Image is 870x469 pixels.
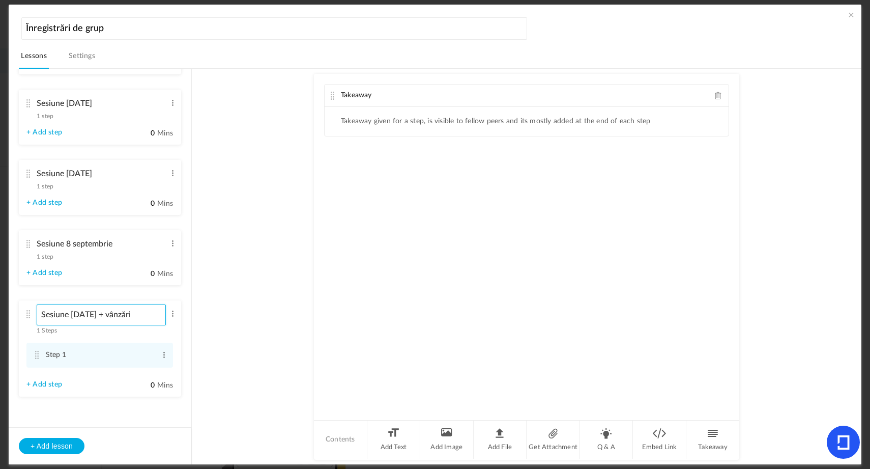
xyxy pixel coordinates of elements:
[341,117,651,126] li: Takeaway given for a step, is visible to fellow peers and its mostly added at the end of each step
[157,382,173,389] span: Mins
[341,92,372,99] span: Takeaway
[580,421,633,459] li: Q & A
[130,269,155,279] input: Mins
[686,421,739,459] li: Takeaway
[130,129,155,139] input: Mins
[420,421,474,459] li: Add Image
[157,130,173,137] span: Mins
[633,421,686,459] li: Embed Link
[527,421,580,459] li: Get Attachment
[130,199,155,209] input: Mins
[130,381,155,391] input: Mins
[157,200,173,207] span: Mins
[474,421,527,459] li: Add File
[314,421,367,459] li: Contents
[367,421,421,459] li: Add Text
[157,270,173,278] span: Mins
